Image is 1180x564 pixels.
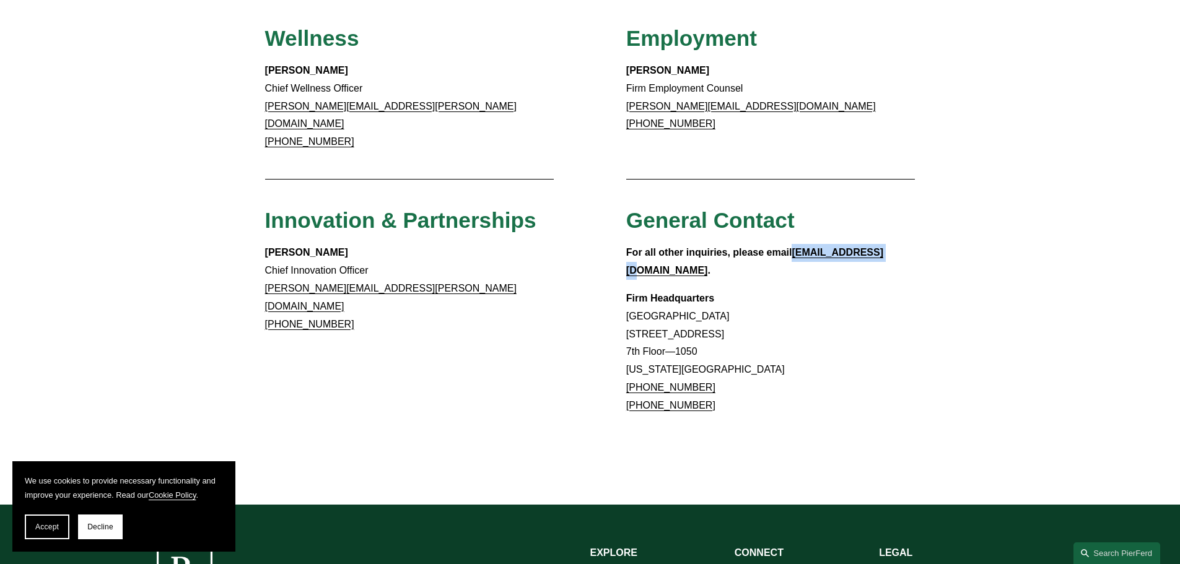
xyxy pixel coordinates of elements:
a: [PHONE_NUMBER] [265,319,354,329]
strong: EXPLORE [590,547,637,558]
strong: [PERSON_NAME] [626,65,709,76]
strong: LEGAL [879,547,912,558]
button: Decline [78,514,123,539]
p: Chief Innovation Officer [265,244,554,333]
button: Accept [25,514,69,539]
a: [PHONE_NUMBER] [626,118,715,129]
span: Decline [87,523,113,531]
strong: [PERSON_NAME] [265,247,348,258]
a: [PHONE_NUMBER] [626,400,715,410]
a: [PERSON_NAME][EMAIL_ADDRESS][PERSON_NAME][DOMAIN_NAME] [265,101,517,129]
a: [PERSON_NAME][EMAIL_ADDRESS][DOMAIN_NAME] [626,101,876,111]
p: [GEOGRAPHIC_DATA] [STREET_ADDRESS] 7th Floor—1050 [US_STATE][GEOGRAPHIC_DATA] [626,290,916,415]
a: [PHONE_NUMBER] [626,382,715,393]
span: Accept [35,523,59,531]
a: [PHONE_NUMBER] [265,136,354,147]
strong: For all other inquiries, please email [626,247,792,258]
strong: . [707,265,710,275]
a: Search this site [1073,542,1160,564]
strong: CONNECT [735,547,784,558]
p: Chief Wellness Officer [265,62,554,151]
span: Innovation & Partnerships [265,208,536,232]
p: Firm Employment Counsel [626,62,916,133]
a: [PERSON_NAME][EMAIL_ADDRESS][PERSON_NAME][DOMAIN_NAME] [265,283,517,311]
span: General Contact [626,208,795,232]
strong: [PERSON_NAME] [265,65,348,76]
p: We use cookies to provide necessary functionality and improve your experience. Read our . [25,474,223,502]
a: Cookie Policy [149,490,196,500]
strong: Firm Headquarters [626,293,714,303]
section: Cookie banner [12,461,235,552]
span: Wellness [265,26,359,50]
span: Employment [626,26,757,50]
